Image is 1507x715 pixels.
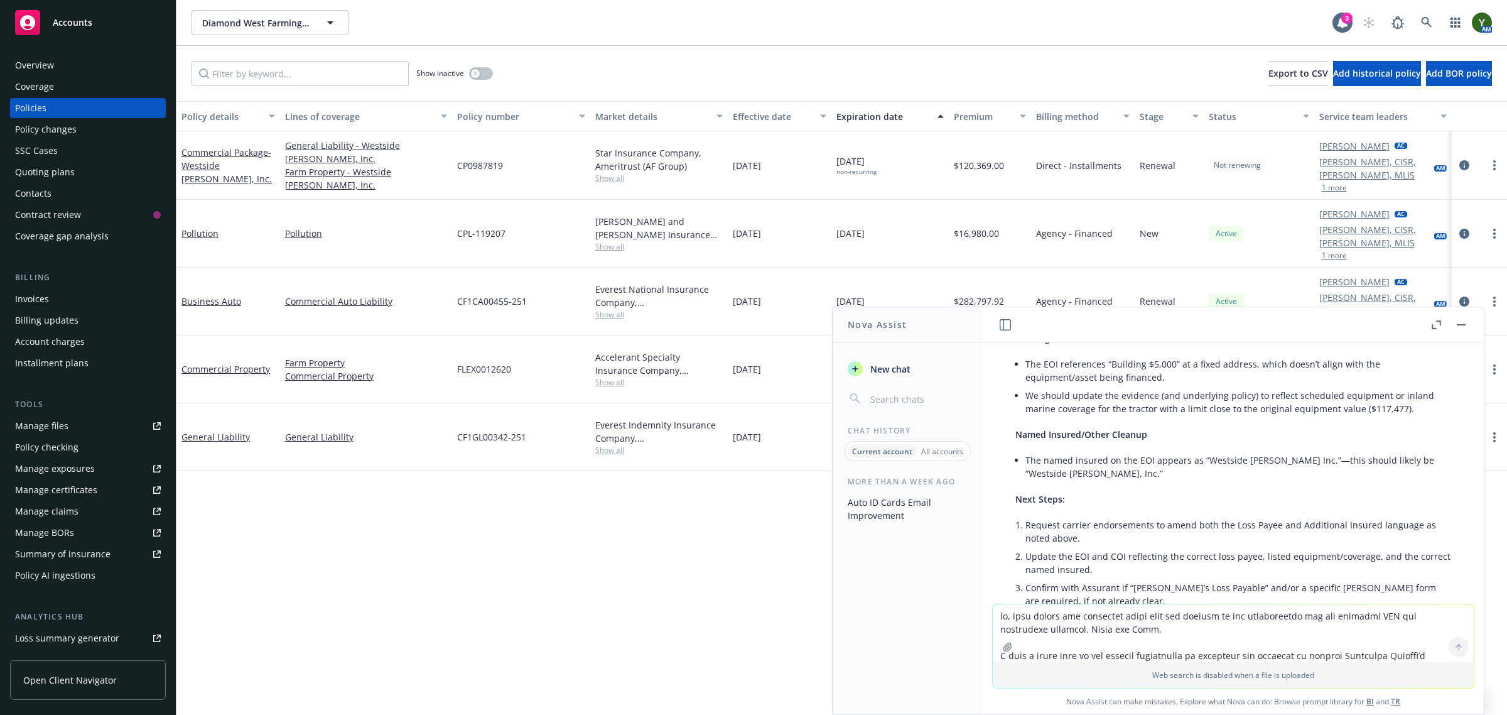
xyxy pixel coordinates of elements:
div: Market details [595,110,710,123]
span: Accounts [53,18,92,28]
button: Export to CSV [1268,61,1328,86]
input: Filter by keyword... [192,61,409,86]
button: 1 more [1322,184,1347,192]
span: Named Insured/Other Cleanup [1015,428,1147,440]
span: Show all [595,377,723,388]
span: [DATE] [836,295,865,308]
span: $120,369.00 [954,159,1004,172]
a: Billing updates [10,310,166,330]
a: Business Auto [181,295,241,307]
span: Agency - Financed [1036,295,1113,308]
a: Commercial Property [285,369,447,383]
li: The named insured on the EOI appears as “Westside [PERSON_NAME] Inc.”—this should likely be “West... [1025,451,1451,483]
span: Export to CSV [1268,67,1328,79]
li: Request carrier endorsements to amend both the Loss Payee and Additional Insured language as note... [1025,516,1451,547]
span: [DATE] [733,227,761,240]
span: [DATE] [733,159,761,172]
span: Active [1214,296,1239,307]
button: Status [1204,101,1314,131]
a: Loss summary generator [10,628,166,648]
span: Add historical policy [1333,67,1421,79]
a: Search [1414,10,1439,35]
span: FLEX0012620 [457,363,511,376]
a: more [1487,294,1502,309]
div: Contacts [15,183,51,204]
span: Show all [595,445,723,456]
li: Update the EOI and COI reflecting the correct loss payee, listed equipment/coverage, and the corr... [1025,547,1451,579]
span: Add BOR policy [1426,67,1492,79]
div: Invoices [15,289,49,309]
a: Account charges [10,332,166,352]
a: Start snowing [1356,10,1381,35]
a: circleInformation [1457,294,1472,309]
button: Diamond West Farming Company Inc. et al [192,10,348,35]
button: Auto ID Cards Email Improvement [843,492,973,526]
div: Tools [10,398,166,411]
div: Contract review [15,205,81,225]
button: Add historical policy [1333,61,1421,86]
a: Manage BORs [10,523,166,543]
div: Account charges [15,332,85,352]
a: Policy checking [10,437,166,457]
div: Everest Indemnity Insurance Company, [GEOGRAPHIC_DATA], Risk Placement Services, Inc. (RPS) [595,418,723,445]
div: More than a week ago [833,476,983,487]
div: Policy changes [15,119,77,139]
div: Everest National Insurance Company, [GEOGRAPHIC_DATA], Risk Placement Services, Inc. (RPS) [595,283,723,309]
a: Contract review [10,205,166,225]
p: All accounts [921,446,963,457]
a: Manage claims [10,501,166,521]
a: Commercial Property [181,363,270,375]
div: Billing updates [15,310,78,330]
span: CF1CA00455-251 [457,295,527,308]
span: [DATE] [733,295,761,308]
span: Show all [595,173,723,183]
p: Current account [852,446,912,457]
div: Coverage gap analysis [15,226,109,246]
div: Manage claims [15,501,78,521]
span: [DATE] [836,155,877,176]
a: [PERSON_NAME], CISR, [PERSON_NAME], MLIS [1319,155,1430,182]
button: Policy number [452,101,590,131]
span: Show all [595,241,723,252]
button: Stage [1135,101,1204,131]
a: SSC Cases [10,141,166,161]
div: Quoting plans [15,162,75,182]
a: [PERSON_NAME], CISR, [PERSON_NAME], MLIS [1319,223,1430,249]
span: Diamond West Farming Company Inc. et al [202,16,311,30]
a: Pollution [181,227,219,239]
button: New chat [843,357,973,380]
span: [DATE] [733,363,761,376]
span: New chat [868,363,910,376]
span: [DATE] [733,430,761,444]
a: Summary of insurance [10,544,166,564]
button: Billing method [1031,101,1135,131]
a: Pollution [285,227,447,240]
span: New [1140,227,1159,240]
div: [PERSON_NAME] and [PERSON_NAME] Insurance Company, [PERSON_NAME] & [PERSON_NAME] ([GEOGRAPHIC_DAT... [595,215,723,241]
button: Expiration date [831,101,949,131]
span: Direct - Installments [1036,159,1121,172]
button: Effective date [728,101,831,131]
a: Report a Bug [1385,10,1410,35]
div: Billing [10,271,166,284]
div: Policy AI ingestions [15,565,95,586]
a: more [1487,158,1502,173]
span: Show inactive [416,68,464,79]
a: more [1487,430,1502,445]
a: Policy changes [10,119,166,139]
a: General Liability - Westside [PERSON_NAME], Inc. [285,139,447,165]
span: Show all [595,309,723,320]
div: Policy number [457,110,571,123]
a: more [1487,362,1502,377]
p: Web search is disabled when a file is uploaded [1000,670,1466,680]
span: Active [1214,228,1239,239]
span: Coverage Evidence and Limit [1015,332,1138,344]
div: Installment plans [15,353,89,373]
a: [PERSON_NAME] [1319,207,1390,221]
h1: Nova Assist [848,318,907,331]
div: 3 [1341,13,1353,24]
div: Manage files [15,416,68,436]
a: General Liability [181,431,250,443]
a: Manage certificates [10,480,166,500]
a: Policy AI ingestions [10,565,166,586]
